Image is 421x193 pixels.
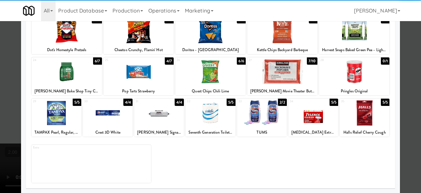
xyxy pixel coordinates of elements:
[248,87,317,95] div: [PERSON_NAME] Movie Theater Butter Popcorn
[288,99,338,137] div: 345/5[MEDICAL_DATA] Extra Strength
[288,128,338,137] div: [MEDICAL_DATA] Extra Strength
[32,87,102,95] div: [PERSON_NAME] Bake Shop Tiny Chocolate Chip Cookies
[33,46,101,54] div: Dot's Homestyle Pretzels
[249,57,283,63] div: 27
[83,99,133,137] div: 304/4Crest 3D White
[104,87,174,95] div: Pop Tarts Strawberry
[237,57,245,65] div: 6/6
[83,128,133,137] div: Crest 3D White
[341,128,388,137] div: Halls Relief Cherry Cough
[105,57,139,63] div: 25
[134,128,184,137] div: [PERSON_NAME] Signature Premoistened Flushable Wipes
[104,46,174,54] div: Cheetos Crunchy, Flamin' Hot
[238,99,262,104] div: 33
[319,57,389,95] div: 280/1Pringles Original
[93,57,102,65] div: 6/7
[237,99,287,137] div: 332/2TUMS
[165,57,174,65] div: 4/7
[105,87,173,95] div: Pop Tarts Strawberry
[175,46,246,54] div: Doritos - [GEOGRAPHIC_DATA]
[227,99,235,106] div: 5/5
[175,57,246,95] div: 266/6Quest Chips Chili Lime
[136,99,159,104] div: 31
[32,46,102,54] div: Dot's Homestyle Pretzels
[247,57,318,95] div: 277/10[PERSON_NAME] Movie Theater Butter Popcorn
[32,145,151,183] div: Extra
[134,99,184,137] div: 314/4[PERSON_NAME] Signature Premoistened Flushable Wipes
[84,99,108,104] div: 30
[187,99,210,104] div: 32
[104,16,174,54] div: 200/5Cheetos Crunchy, Flamin' Hot
[319,16,389,54] div: 236/6Harvest Snaps Baked Green Pea - Lightly Salted
[381,99,389,106] div: 5/5
[340,99,389,137] div: 355/5Halls Relief Cherry Cough
[135,128,183,137] div: [PERSON_NAME] Signature Premoistened Flushable Wipes
[73,99,81,106] div: 5/5
[32,99,81,137] div: 295/5TAMPAX Pearl, Regular, Plastic Tampons, Unscented
[175,87,246,95] div: Quest Chips Chili Lime
[33,99,57,104] div: 29
[320,87,388,95] div: Pringles Original
[238,128,286,137] div: TUMS
[330,99,338,106] div: 5/5
[340,128,389,137] div: Halls Relief Cherry Cough
[247,16,318,54] div: 227/7Kettle Chips Backyard Barbeque
[32,57,102,95] div: 246/7[PERSON_NAME] Bake Shop Tiny Chocolate Chip Cookies
[247,46,318,54] div: Kettle Chips Backyard Barbeque
[32,128,81,137] div: TAMPAX Pearl, Regular, Plastic Tampons, Unscented
[105,46,173,54] div: Cheetos Crunchy, Flamin' Hot
[278,99,286,106] div: 2/2
[319,46,389,54] div: Harvest Snaps Baked Green Pea - Lightly Salted
[33,145,91,150] div: Extra
[176,46,245,54] div: Doritos - [GEOGRAPHIC_DATA]
[177,57,210,63] div: 26
[104,57,174,95] div: 254/7Pop Tarts Strawberry
[32,16,102,54] div: 190/0Dot's Homestyle Pretzels
[123,99,133,106] div: 4/4
[33,57,67,63] div: 24
[237,128,287,137] div: TUMS
[247,87,318,95] div: [PERSON_NAME] Movie Theater Butter Popcorn
[319,87,389,95] div: Pringles Original
[175,99,184,106] div: 4/4
[33,87,101,95] div: [PERSON_NAME] Bake Shop Tiny Chocolate Chip Cookies
[186,128,235,137] div: Seventh Generation Toilet Paper
[176,87,245,95] div: Quest Chips Chili Lime
[341,99,365,104] div: 35
[320,57,354,63] div: 28
[23,5,35,16] img: Micromart
[84,128,132,137] div: Crest 3D White
[381,57,389,65] div: 0/1
[248,46,317,54] div: Kettle Chips Backyard Barbeque
[33,128,80,137] div: TAMPAX Pearl, Regular, Plastic Tampons, Unscented
[290,99,313,104] div: 34
[307,57,317,65] div: 7/10
[186,128,234,137] div: Seventh Generation Toilet Paper
[289,128,337,137] div: [MEDICAL_DATA] Extra Strength
[175,16,246,54] div: 212/7Doritos - [GEOGRAPHIC_DATA]
[320,46,388,54] div: Harvest Snaps Baked Green Pea - Lightly Salted
[186,99,235,137] div: 325/5Seventh Generation Toilet Paper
